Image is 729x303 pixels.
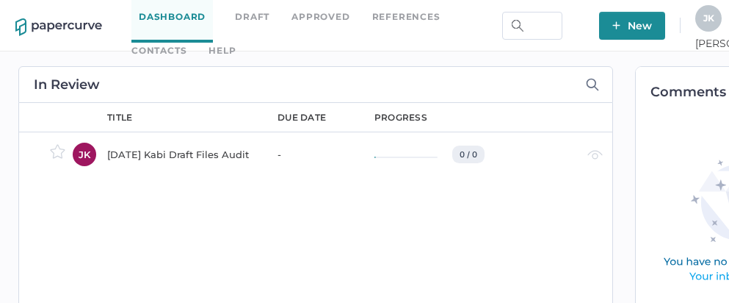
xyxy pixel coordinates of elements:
img: eye-light-gray.b6d092a5.svg [587,150,603,160]
button: New [599,12,665,40]
div: help [208,43,236,59]
img: papercurve-logo-colour.7244d18c.svg [15,18,102,36]
h2: In Review [34,78,100,91]
div: 0 / 0 [452,146,485,163]
div: JK [73,143,96,166]
a: References [372,9,440,25]
div: title [107,111,133,124]
td: - [263,132,360,176]
img: search.bf03fe8b.svg [512,20,523,32]
img: plus-white.e19ec114.svg [612,21,620,29]
img: search-icon-expand.c6106642.svg [586,78,599,91]
a: Contacts [131,43,186,59]
img: star-inactive.70f2008a.svg [50,144,65,159]
a: Draft [235,9,269,25]
a: Approved [291,9,349,25]
div: [DATE] Kabi Draft Files Audit [107,146,260,163]
div: progress [374,111,427,124]
div: due date [278,111,326,124]
span: New [612,12,652,40]
input: Search Workspace [502,12,562,40]
span: J K [703,13,714,24]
